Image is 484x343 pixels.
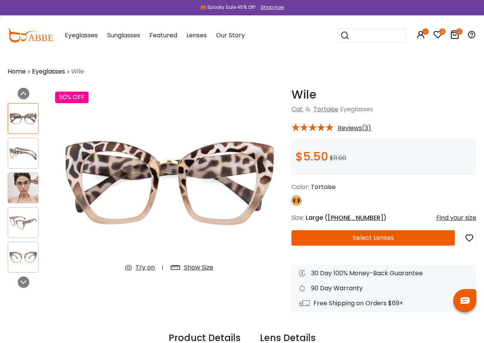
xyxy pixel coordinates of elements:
[8,215,38,230] img: Wile Tortoise Plastic Eyeglasses , UniversalBridgeFit Frames from ABBE Glasses
[200,4,256,11] div: 🎃 Spooky Sale 45% Off!
[261,4,284,11] div: Shop now
[436,213,476,223] div: Find your size
[450,32,459,40] a: 2
[313,105,338,114] a: Tortoise
[461,297,470,304] img: chat
[8,173,38,203] img: Wile Tortoise Plastic Eyeglasses , UniversalBridgeFit Frames from ABBE Glasses
[304,105,312,114] span: &
[186,31,207,40] span: Lenses
[55,92,89,103] div: 50% OFF
[299,269,469,278] div: 30 Day 100% Money-Back Guarantee
[338,125,371,132] span: Reviews(3)
[340,105,373,114] span: Eyeglasses
[136,263,155,272] div: Try on
[311,182,336,191] span: Tortoise
[299,299,469,308] div: Free Shipping on Orders $69+
[328,213,384,222] span: [PHONE_NUMBER]
[8,67,26,76] a: Home
[291,88,476,102] h1: Wile
[433,32,442,40] a: 3
[299,284,469,293] div: 90 Day Warranty
[32,67,65,76] a: Eyeglasses
[257,4,284,10] a: Shop now
[291,213,304,222] span: Size:
[291,105,303,114] a: Cat
[8,111,38,126] img: Wile Tortoise Plastic Eyeglasses , UniversalBridgeFit Frames from ABBE Glasses
[291,230,455,246] button: Select Lenses
[291,182,309,191] span: Color:
[71,67,84,76] span: Wile
[8,28,53,42] img: abbeglasses.com
[306,213,387,222] span: Large ( )
[65,31,98,40] span: Eyeglasses
[439,28,445,35] i: 3
[456,28,462,35] i: 2
[184,263,213,272] div: Show Size
[8,146,38,161] img: Wile Tortoise Plastic Eyeglasses , UniversalBridgeFit Frames from ABBE Glasses
[330,154,346,162] span: $11.00
[8,250,38,265] img: Wile Tortoise Plastic Eyeglasses , UniversalBridgeFit Frames from ABBE Glasses
[107,31,140,40] span: Sunglasses
[55,88,284,278] img: Wile Tortoise Plastic Eyeglasses , UniversalBridgeFit Frames from ABBE Glasses
[295,148,328,165] span: $5.50
[216,31,245,40] span: Our Story
[149,31,177,40] span: Featured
